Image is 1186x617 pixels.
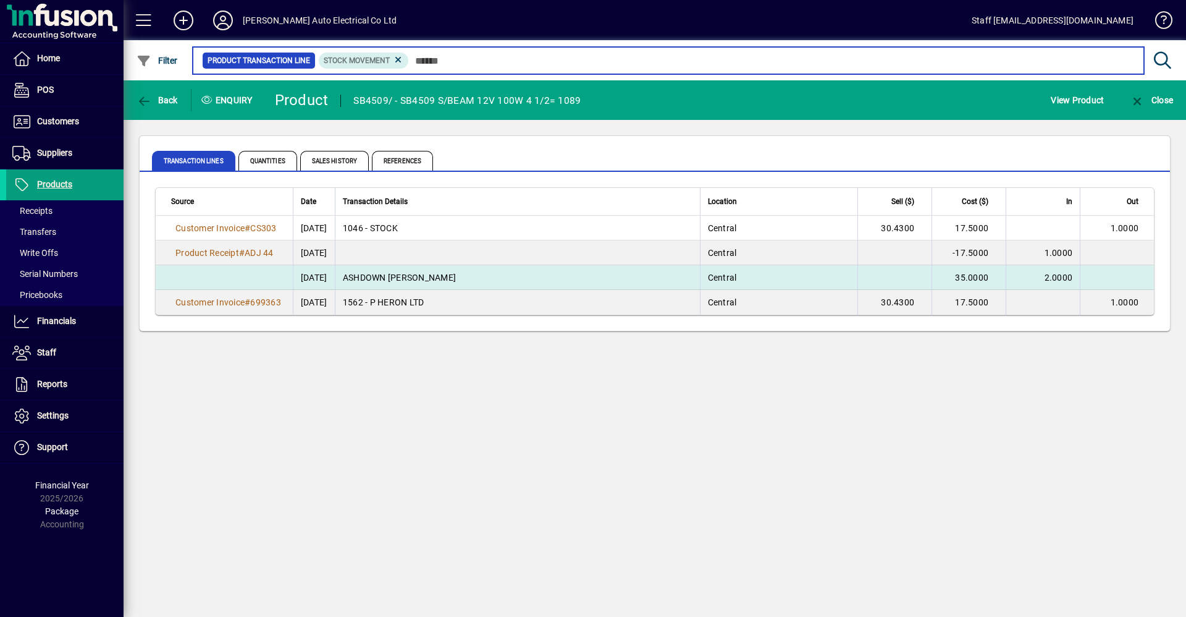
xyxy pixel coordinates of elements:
a: Settings [6,401,124,432]
span: Home [37,53,60,63]
div: Date [301,195,327,208]
span: References [372,151,433,171]
div: Location [708,195,850,208]
td: 30.4300 [857,290,932,315]
span: 1.0000 [1111,297,1139,307]
a: Product Receipt#ADJ 44 [171,246,278,260]
span: Back [137,95,178,105]
span: Suppliers [37,148,72,158]
span: Sales History [300,151,369,171]
span: CS303 [250,223,276,233]
td: 1562 - P HERON LTD [335,290,700,315]
td: [DATE] [293,240,335,265]
a: Customer Invoice#CS303 [171,221,281,235]
a: Knowledge Base [1146,2,1171,43]
span: Central [708,248,737,258]
span: Product Transaction Line [208,54,310,67]
td: [DATE] [293,290,335,315]
button: Add [164,9,203,32]
span: Stock movement [324,56,390,65]
span: 1.0000 [1111,223,1139,233]
td: 30.4300 [857,216,932,240]
td: ASHDOWN [PERSON_NAME] [335,265,700,290]
span: Write Offs [12,248,58,258]
span: Financial Year [35,480,89,490]
span: Financials [37,316,76,326]
span: Central [708,273,737,283]
span: Staff [37,347,56,357]
span: POS [37,85,54,95]
span: Customer Invoice [175,297,245,307]
a: Home [6,43,124,74]
span: # [245,297,250,307]
div: Cost ($) [940,195,999,208]
span: Central [708,223,737,233]
app-page-header-button: Close enquiry [1117,89,1186,111]
a: POS [6,75,124,106]
span: Customers [37,116,79,126]
button: View Product [1048,89,1107,111]
a: Staff [6,338,124,368]
td: 1046 - STOCK [335,216,700,240]
span: Cost ($) [962,195,988,208]
span: Package [45,506,78,516]
a: Customer Invoice#699363 [171,296,285,309]
td: [DATE] [293,216,335,240]
span: Transaction Details [343,195,408,208]
mat-chip: Product Transaction Type: Stock movement [319,53,409,69]
span: Products [37,179,72,189]
span: Transaction Lines [152,151,235,171]
app-page-header-button: Back [124,89,191,111]
a: Suppliers [6,138,124,169]
span: Out [1127,195,1138,208]
a: Support [6,432,124,463]
span: # [245,223,250,233]
span: Source [171,195,194,208]
div: [PERSON_NAME] Auto Electrical Co Ltd [243,11,397,30]
span: 2.0000 [1045,273,1073,283]
span: # [239,248,245,258]
a: Pricebooks [6,284,124,305]
span: In [1066,195,1072,208]
td: [DATE] [293,265,335,290]
td: -17.5000 [932,240,1006,265]
td: 17.5000 [932,216,1006,240]
button: Back [133,89,181,111]
span: Product Receipt [175,248,239,258]
span: Sell ($) [891,195,914,208]
span: Close [1130,95,1173,105]
div: Product [275,90,329,110]
td: 35.0000 [932,265,1006,290]
div: Enquiry [191,90,266,110]
div: Source [171,195,285,208]
td: 17.5000 [932,290,1006,315]
a: Customers [6,106,124,137]
div: Sell ($) [865,195,925,208]
button: Profile [203,9,243,32]
span: Transfers [12,227,56,237]
div: Staff [EMAIL_ADDRESS][DOMAIN_NAME] [972,11,1133,30]
span: Pricebooks [12,290,62,300]
a: Write Offs [6,242,124,263]
span: Quantities [238,151,297,171]
span: Reports [37,379,67,389]
span: 699363 [250,297,281,307]
span: Central [708,297,737,307]
span: Serial Numbers [12,269,78,279]
span: Receipts [12,206,53,216]
span: Filter [137,56,178,66]
div: SB4509/ - SB4509 S/BEAM 12V 100W 4 1/2= 1089 [353,91,581,111]
span: Settings [37,411,69,420]
a: Transfers [6,221,124,242]
button: Filter [133,49,181,72]
span: Customer Invoice [175,223,245,233]
span: Date [301,195,316,208]
span: ADJ 44 [245,248,274,258]
a: Serial Numbers [6,263,124,284]
span: View Product [1051,90,1104,110]
a: Reports [6,369,124,400]
a: Receipts [6,200,124,221]
span: Location [708,195,737,208]
a: Financials [6,306,124,337]
button: Close [1127,89,1176,111]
